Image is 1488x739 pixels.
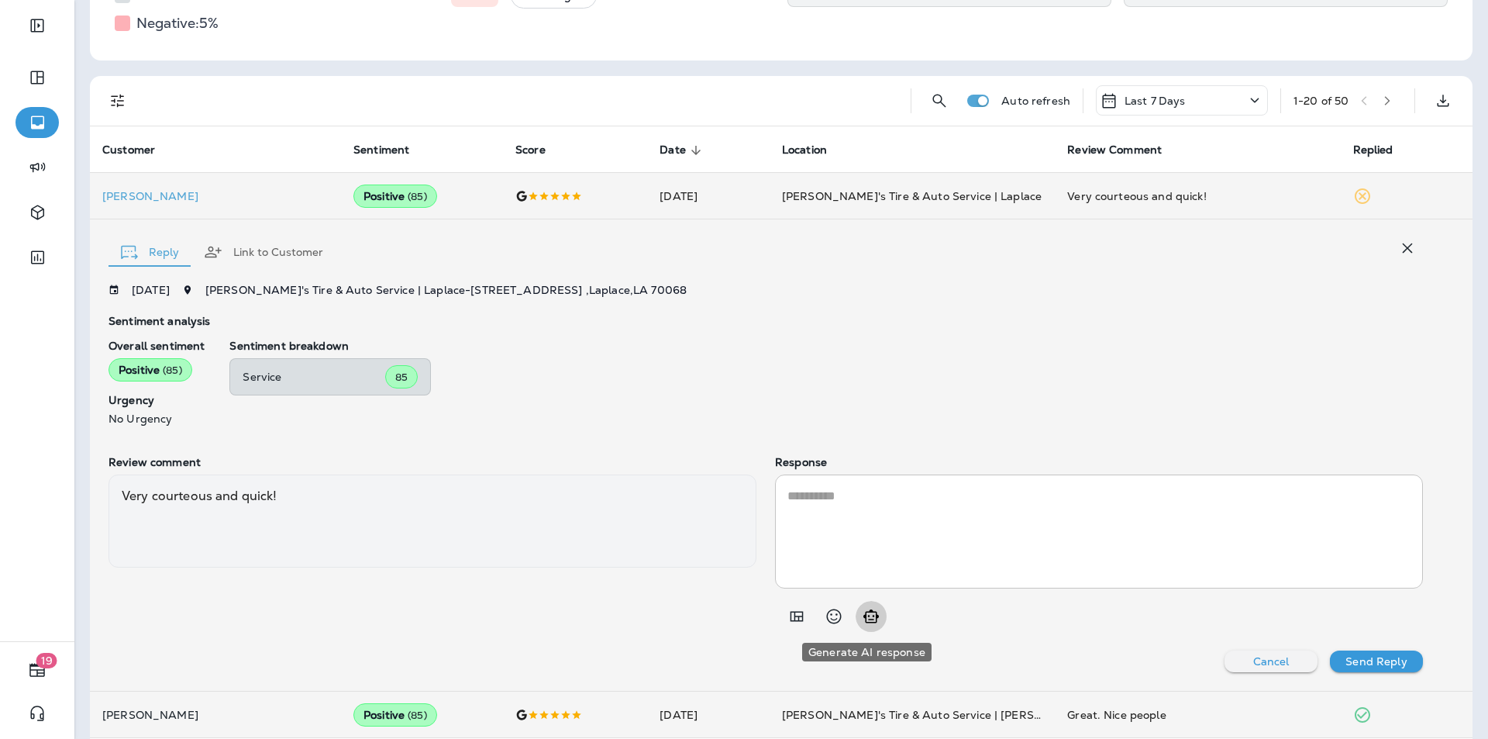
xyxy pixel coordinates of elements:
h5: Negative: 5 % [136,11,219,36]
div: Positive [353,185,437,208]
p: [PERSON_NAME] [102,709,329,721]
p: Response [775,456,1423,468]
p: Urgency [108,394,205,406]
p: Overall sentiment [108,340,205,352]
span: Customer [102,143,155,157]
span: Location [782,143,847,157]
p: Service [243,371,385,383]
button: Export as CSV [1428,85,1459,116]
span: 19 [36,653,57,668]
span: Review Comment [1067,143,1162,157]
p: Review comment [108,456,756,468]
span: Replied [1353,143,1393,157]
p: [PERSON_NAME] [102,190,329,202]
button: Add in a premade template [781,601,812,632]
button: Link to Customer [191,224,336,280]
div: Very courteous and quick! [108,475,756,568]
span: ( 85 ) [408,709,427,722]
p: Send Reply [1345,655,1407,668]
span: 85 [395,371,408,384]
div: Positive [353,703,437,727]
span: Customer [102,143,175,157]
span: ( 85 ) [408,190,427,203]
span: Score [515,143,566,157]
span: [PERSON_NAME]'s Tire & Auto Service | [PERSON_NAME] [782,708,1097,722]
span: Review Comment [1067,143,1182,157]
button: Search Reviews [924,85,955,116]
div: Very courteous and quick! [1067,188,1328,204]
div: Generate AI response [802,643,932,661]
button: Reply [108,224,191,280]
button: Select an emoji [818,601,849,632]
td: [DATE] [647,692,770,738]
td: [DATE] [647,173,770,219]
p: [DATE] [132,284,170,296]
p: No Urgency [108,413,205,425]
p: Last 7 Days [1125,95,1186,107]
p: Cancel [1253,655,1290,668]
button: Filters [102,85,133,116]
p: Auto refresh [1001,95,1070,107]
span: [PERSON_NAME]'s Tire & Auto Service | Laplace [782,189,1042,203]
p: Sentiment breakdown [229,340,1423,352]
button: Cancel [1224,651,1317,672]
span: Sentiment [353,143,409,157]
div: Positive [108,358,192,382]
span: Date [660,143,706,157]
button: Send Reply [1330,651,1423,672]
span: Sentiment [353,143,429,157]
div: 1 - 20 of 50 [1293,95,1348,107]
button: Generate AI response [856,601,887,632]
span: Date [660,143,686,157]
span: ( 85 ) [163,364,182,377]
span: Replied [1353,143,1414,157]
button: 19 [15,654,59,685]
div: Click to view Customer Drawer [102,190,329,202]
span: Score [515,143,546,157]
p: Sentiment analysis [108,315,1423,327]
div: Great. Nice people [1067,707,1328,723]
span: Location [782,143,827,157]
button: Expand Sidebar [15,10,59,41]
span: [PERSON_NAME]'s Tire & Auto Service | Laplace - [STREET_ADDRESS] , Laplace , LA 70068 [205,283,687,297]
